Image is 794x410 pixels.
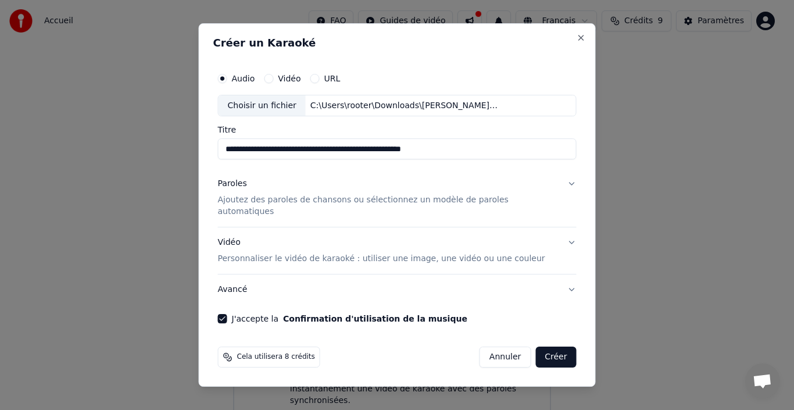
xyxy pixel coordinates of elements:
[232,74,255,83] label: Audio
[278,74,301,83] label: Vidéo
[218,179,247,190] div: Paroles
[218,253,545,265] p: Personnaliser le vidéo de karaoké : utiliser une image, une vidéo ou une couleur
[232,315,467,323] label: J'accepte la
[218,274,577,305] button: Avancé
[218,169,577,227] button: ParolesAjoutez des paroles de chansons ou sélectionnez un modèle de paroles automatiques
[218,227,577,274] button: VidéoPersonnaliser le vidéo de karaoké : utiliser une image, une vidéo ou une couleur
[218,126,577,134] label: Titre
[218,195,558,218] p: Ajoutez des paroles de chansons ou sélectionnez un modèle de paroles automatiques
[237,352,315,362] span: Cela utilisera 8 crédits
[306,100,503,112] div: C:\Users\rooter\Downloads\[PERSON_NAME] & Axelle Red - Manhattan Kaboul (duo) [BDFab karaoke].mp3
[480,347,531,368] button: Annuler
[213,38,581,48] h2: Créer un Karaoké
[535,347,576,368] button: Créer
[218,237,545,265] div: Vidéo
[283,315,467,323] button: J'accepte la
[324,74,341,83] label: URL
[219,95,306,116] div: Choisir un fichier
